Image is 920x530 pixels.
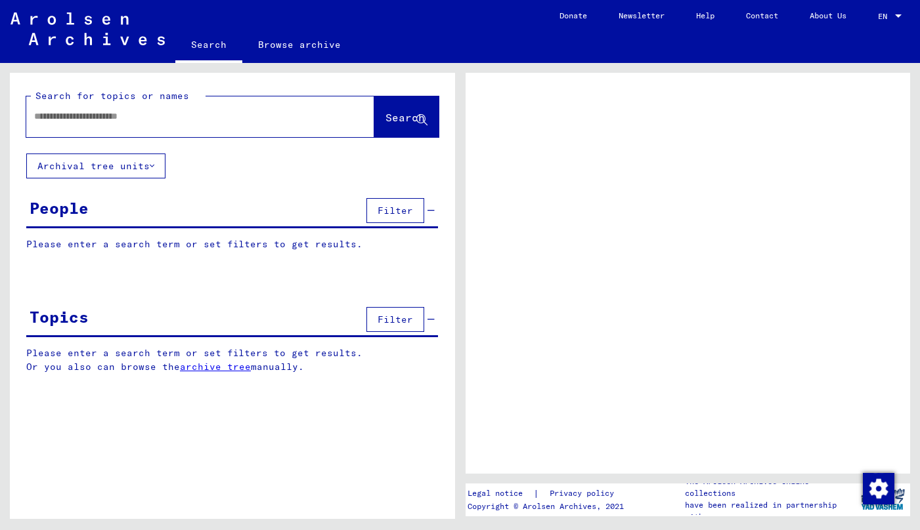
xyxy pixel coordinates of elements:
[35,90,189,102] mat-label: Search for topics or names
[378,314,413,325] span: Filter
[858,483,908,516] img: yv_logo.png
[468,487,630,500] div: |
[26,237,438,251] p: Please enter a search term or set filters to get results.
[468,487,533,500] a: Legal notice
[30,196,89,220] div: People
[175,29,242,63] a: Search
[30,305,89,329] div: Topics
[374,96,439,137] button: Search
[878,12,892,21] span: EN
[385,111,425,124] span: Search
[366,198,424,223] button: Filter
[685,499,854,523] p: have been realized in partnership with
[11,12,165,45] img: Arolsen_neg.svg
[539,487,630,500] a: Privacy policy
[863,473,894,504] img: Change consent
[468,500,630,512] p: Copyright © Arolsen Archives, 2021
[26,346,439,374] p: Please enter a search term or set filters to get results. Or you also can browse the manually.
[862,472,894,504] div: Change consent
[685,476,854,499] p: The Arolsen Archives online collections
[180,361,251,373] a: archive tree
[366,307,424,332] button: Filter
[242,29,357,60] a: Browse archive
[378,205,413,216] span: Filter
[26,153,165,178] button: Archival tree units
